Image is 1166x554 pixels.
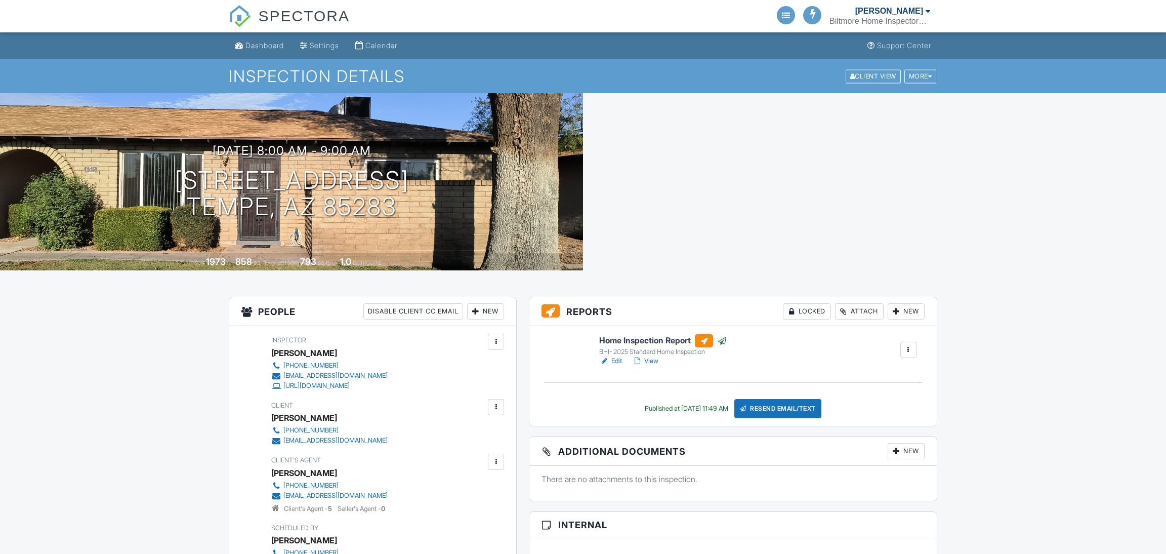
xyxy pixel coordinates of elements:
span: Inspector [271,336,306,344]
div: Resend Email/Text [734,399,821,418]
a: Home Inspection Report BHI- 2025 Standard Home Inspection [599,334,727,357]
div: New [467,303,504,320]
div: 1.0 [340,256,351,267]
span: Client's Agent - [284,505,334,512]
a: Support Center [863,36,935,55]
div: BHI- 2025 Standard Home Inspection [599,348,727,356]
div: New [888,443,925,459]
div: [PERSON_NAME] [271,465,337,481]
div: 1973 [206,256,226,267]
div: Biltmore Home Inspectors, LLC [829,16,931,26]
h3: Internal [529,512,937,538]
span: sq. ft. [254,259,268,266]
div: [PERSON_NAME] [271,410,337,425]
div: [PERSON_NAME] [271,533,337,548]
div: Disable Client CC Email [363,303,463,320]
a: Settings [296,36,343,55]
img: The Best Home Inspection Software - Spectora [229,5,251,27]
div: Calendar [365,41,397,50]
a: [PHONE_NUMBER] [271,425,388,436]
h3: Reports [529,297,937,326]
div: [PHONE_NUMBER] [283,426,339,434]
strong: 0 [381,505,385,512]
p: There are no attachments to this inspection. [542,473,925,485]
div: [PHONE_NUMBER] [283,362,339,370]
div: [PHONE_NUMBER] [283,482,339,490]
div: More [904,69,937,83]
h1: Inspection Details [229,67,937,85]
a: [EMAIL_ADDRESS][DOMAIN_NAME] [271,436,388,446]
h3: People [229,297,516,326]
a: [EMAIL_ADDRESS][DOMAIN_NAME] [271,371,388,381]
span: SPECTORA [258,5,350,26]
span: sq.ft. [318,259,330,266]
div: [EMAIL_ADDRESS][DOMAIN_NAME] [283,492,388,500]
span: Client [271,402,293,409]
span: bathrooms [353,259,382,266]
strong: 5 [328,505,332,512]
a: [PHONE_NUMBER] [271,481,388,491]
a: [EMAIL_ADDRESS][DOMAIN_NAME] [271,491,388,501]
div: [PERSON_NAME] [271,345,337,361]
a: Dashboard [231,36,288,55]
h1: [STREET_ADDRESS] Tempe, AZ 85283 [175,167,409,221]
div: Client View [846,69,901,83]
h3: [DATE] 8:00 am - 9:00 am [213,144,371,157]
a: Calendar [351,36,401,55]
a: View [632,356,658,366]
div: 793 [300,256,316,267]
div: Support Center [877,41,931,50]
div: [URL][DOMAIN_NAME] [283,382,350,390]
a: Client View [845,72,903,80]
span: Scheduled By [271,524,318,532]
div: Attach [835,303,884,320]
a: [URL][DOMAIN_NAME] [271,381,388,391]
a: SPECTORA [229,15,350,34]
span: Lot Size [277,259,299,266]
span: Seller's Agent - [338,505,385,512]
div: [EMAIL_ADDRESS][DOMAIN_NAME] [283,437,388,445]
span: Client's Agent [271,456,321,464]
a: Edit [599,356,622,366]
div: 858 [235,256,252,267]
div: [EMAIL_ADDRESS][DOMAIN_NAME] [283,372,388,380]
a: [PHONE_NUMBER] [271,361,388,371]
div: New [888,303,925,320]
div: Locked [783,303,831,320]
h3: Additional Documents [529,437,937,466]
div: Dashboard [245,41,284,50]
span: Built [193,259,204,266]
div: [PERSON_NAME] [855,6,923,16]
div: Published at [DATE] 11:49 AM [645,405,728,413]
h6: Home Inspection Report [599,334,727,347]
div: Settings [310,41,339,50]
